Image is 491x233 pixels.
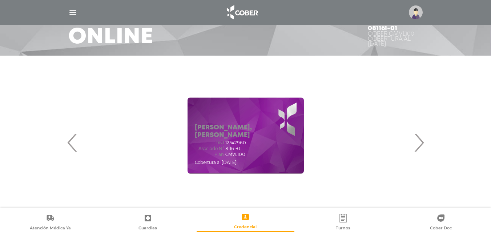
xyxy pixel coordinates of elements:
a: Turnos [294,213,392,232]
a: Atención Médica Ya [1,213,99,232]
h5: [PERSON_NAME], [PERSON_NAME] [195,124,297,140]
img: logo_cober_home-white.png [223,4,261,21]
h4: [PERSON_NAME] 081161-01 [368,19,423,32]
span: Guardias [138,225,157,232]
div: Cober CMVL100 Cobertura al [DATE] [368,32,423,47]
span: Turnos [336,225,350,232]
a: Credencial [197,212,294,231]
span: Plan [195,152,224,157]
span: Asociado N° [195,146,224,151]
span: Credencial [234,224,257,231]
a: Guardias [99,213,197,232]
a: Cober Doc [392,213,490,232]
span: Cober Doc [430,225,452,232]
span: Atención Médica Ya [30,225,71,232]
span: 81161-01 [225,146,242,151]
span: CMVL100 [225,152,245,157]
img: Cober_menu-lines-white.svg [68,8,77,17]
img: profile-placeholder.svg [409,5,423,19]
span: Next [412,123,426,162]
h3: Credencial Online [68,9,214,47]
span: Cobertura al [DATE] [195,160,237,165]
span: Previous [65,123,80,162]
span: DNI [195,140,224,145]
span: 12342960 [225,140,246,145]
